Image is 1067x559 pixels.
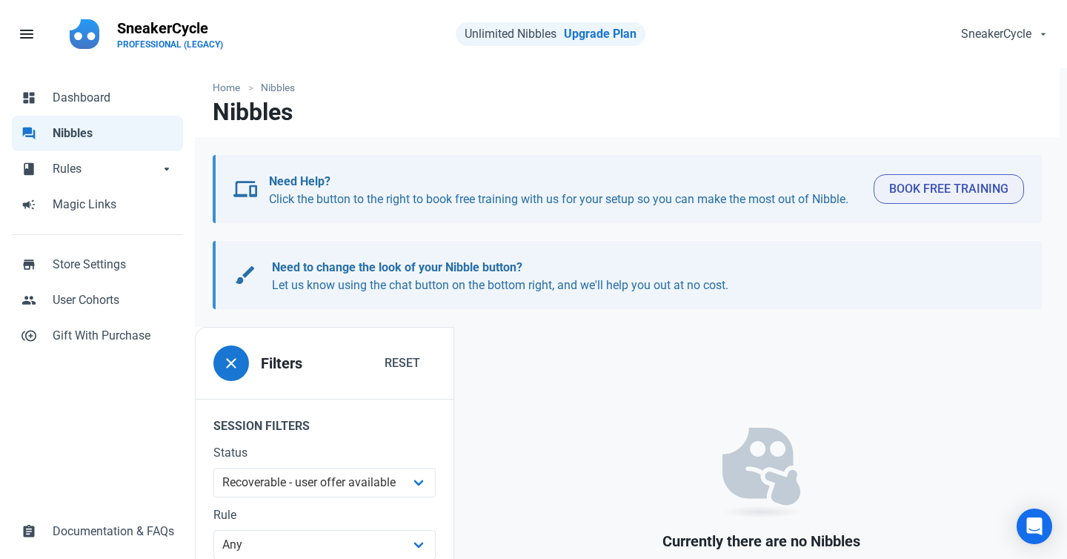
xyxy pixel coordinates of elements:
a: peopleUser Cohorts [12,282,183,318]
span: Reset [385,354,420,372]
label: Status [213,444,436,462]
span: devices [233,177,257,201]
span: Magic Links [53,196,174,214]
span: Gift With Purchase [53,327,174,345]
span: Dashboard [53,89,174,107]
span: SneakerCycle [961,25,1031,43]
span: store [21,256,36,271]
span: Store Settings [53,256,174,274]
span: book [21,160,36,175]
span: Unlimited Nibbles [465,27,556,41]
span: forum [21,125,36,139]
p: Let us know using the chat button on the bottom right, and we'll help you out at no cost. [272,259,1009,294]
button: SneakerCycle [948,19,1058,49]
span: brush [233,263,257,287]
a: campaignMagic Links [12,187,183,222]
button: Book Free Training [874,174,1024,204]
button: Reset [369,348,436,378]
span: Rules [53,160,159,178]
a: SneakerCyclePROFESSIONAL (LEGACY) [108,12,232,56]
a: bookRulesarrow_drop_down [12,151,183,187]
a: Home [213,80,247,96]
a: storeStore Settings [12,247,183,282]
span: people [21,291,36,306]
label: Rule [213,506,436,524]
span: Documentation & FAQs [53,523,174,540]
legend: Session Filters [196,399,453,444]
p: PROFESSIONAL (LEGACY) [117,39,223,50]
h3: Filters [261,355,302,372]
span: dashboard [21,89,36,104]
div: Open Intercom Messenger [1017,509,1052,544]
b: Need Help? [269,174,330,188]
a: Upgrade Plan [564,27,636,41]
nav: breadcrumbs [195,68,1060,99]
span: assignment [21,523,36,537]
span: Nibbles [53,125,174,142]
p: Click the button to the right to book free training with us for your setup so you can make the mo... [269,173,861,208]
img: empty_state.svg [722,428,802,519]
a: forumNibbles [12,116,183,151]
a: control_point_duplicateGift With Purchase [12,318,183,354]
span: arrow_drop_down [159,160,174,175]
a: dashboardDashboard [12,80,183,116]
span: campaign [21,196,36,211]
span: Book Free Training [889,180,1008,198]
b: Need to change the look of your Nibble button? [272,260,522,274]
span: menu [18,25,36,43]
p: SneakerCycle [117,18,223,39]
span: User Cohorts [53,291,174,309]
a: assignmentDocumentation & FAQs [12,514,183,549]
button: close [213,345,249,381]
h1: Nibbles [213,99,293,125]
h2: Currently there are no Nibbles [502,533,1021,550]
span: close [222,354,240,372]
span: control_point_duplicate [21,327,36,342]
